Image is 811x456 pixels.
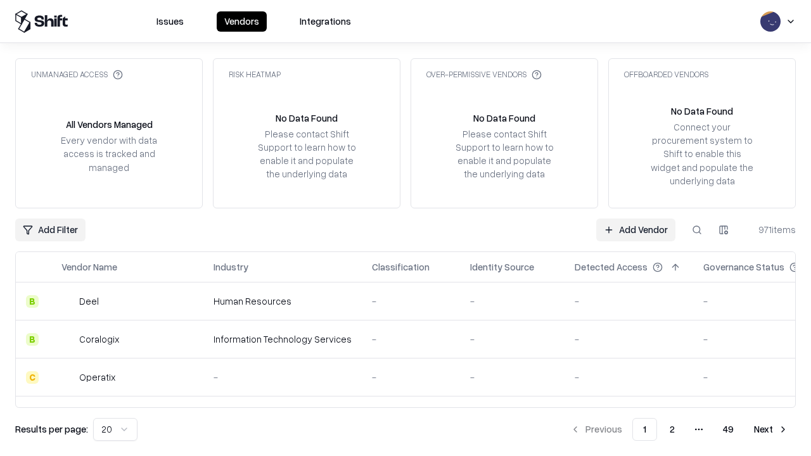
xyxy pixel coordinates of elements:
[632,418,657,441] button: 1
[372,332,450,346] div: -
[15,422,88,436] p: Results per page:
[746,418,796,441] button: Next
[26,371,39,384] div: C
[26,333,39,346] div: B
[229,69,281,80] div: Risk Heatmap
[149,11,191,32] button: Issues
[575,370,683,384] div: -
[426,69,542,80] div: Over-Permissive Vendors
[214,260,248,274] div: Industry
[372,370,450,384] div: -
[254,127,359,181] div: Please contact Shift Support to learn how to enable it and populate the underlying data
[292,11,359,32] button: Integrations
[372,260,430,274] div: Classification
[671,104,733,118] div: No Data Found
[61,371,74,384] img: Operatix
[31,69,123,80] div: Unmanaged Access
[61,260,117,274] div: Vendor Name
[470,294,554,308] div: -
[15,218,86,241] button: Add Filter
[649,120,755,187] div: Connect your procurement system to Shift to enable this widget and populate the underlying data
[217,11,267,32] button: Vendors
[276,111,338,125] div: No Data Found
[563,418,796,441] nav: pagination
[473,111,535,125] div: No Data Found
[575,294,683,308] div: -
[703,260,784,274] div: Governance Status
[575,260,648,274] div: Detected Access
[79,370,115,384] div: Operatix
[214,332,352,346] div: Information Technology Services
[470,332,554,346] div: -
[26,295,39,308] div: B
[56,134,162,174] div: Every vendor with data access is tracked and managed
[624,69,708,80] div: Offboarded Vendors
[61,295,74,308] img: Deel
[596,218,675,241] a: Add Vendor
[214,294,352,308] div: Human Resources
[79,332,119,346] div: Coralogix
[713,418,744,441] button: 49
[372,294,450,308] div: -
[79,294,99,308] div: Deel
[470,260,534,274] div: Identity Source
[575,332,683,346] div: -
[660,418,685,441] button: 2
[452,127,557,181] div: Please contact Shift Support to learn how to enable it and populate the underlying data
[214,370,352,384] div: -
[66,118,153,131] div: All Vendors Managed
[470,370,554,384] div: -
[745,223,796,236] div: 971 items
[61,333,74,346] img: Coralogix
